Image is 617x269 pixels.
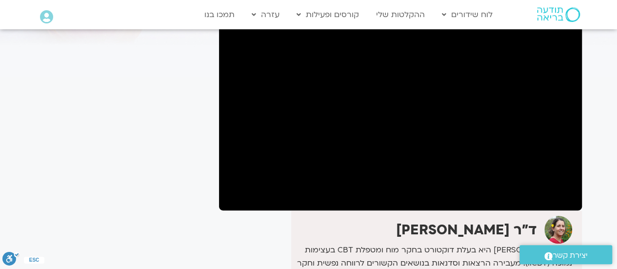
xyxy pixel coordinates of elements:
iframe: מדעי המוח של הרווחה הנפשית - קשב - 8.8.25 [219,6,582,210]
span: יצירת קשר [553,249,588,262]
a: עזרה [247,5,284,24]
a: יצירת קשר [519,245,612,264]
img: תודעה בריאה [537,7,580,22]
a: קורסים ופעילות [292,5,364,24]
a: תמכו בנו [199,5,239,24]
a: ההקלטות שלי [371,5,430,24]
a: לוח שידורים [437,5,498,24]
img: ד"ר נועה אלבלדה [544,216,572,244]
strong: ד"ר [PERSON_NAME] [396,221,537,239]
